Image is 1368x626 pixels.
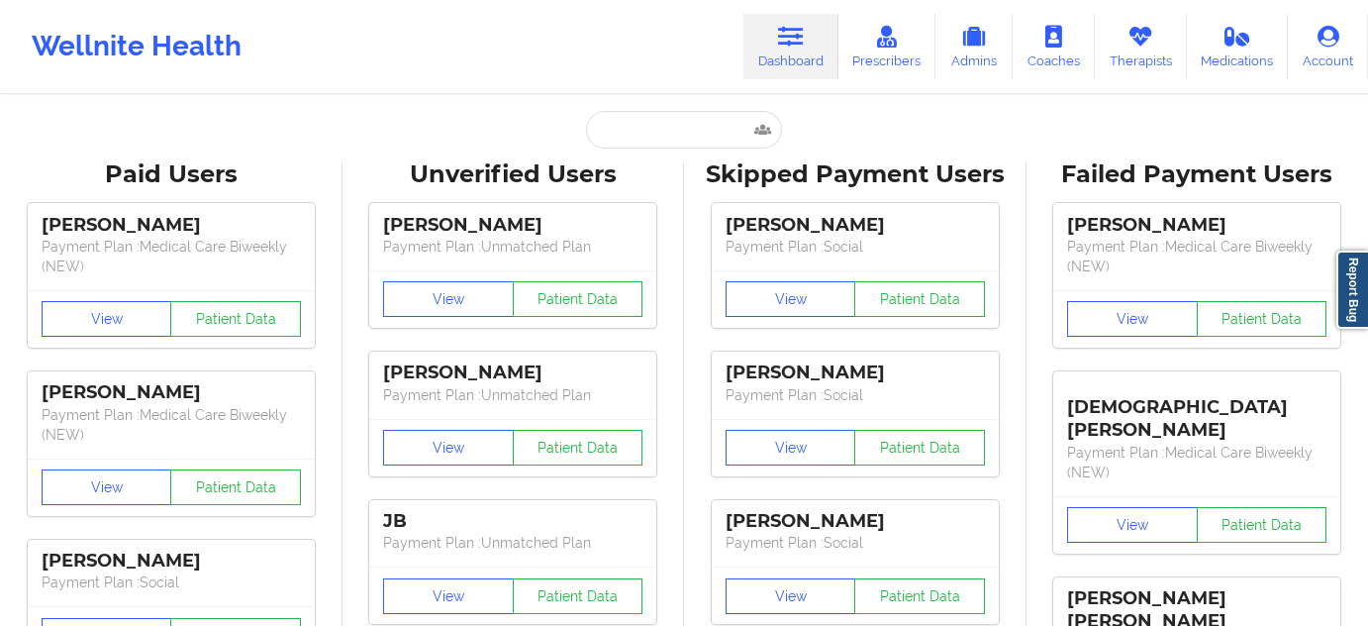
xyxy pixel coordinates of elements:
button: Patient Data [1197,301,1327,337]
div: [PERSON_NAME] [726,510,985,533]
button: Patient Data [854,430,985,466]
button: Patient Data [170,301,301,337]
button: View [726,578,856,614]
p: Payment Plan : Social [726,237,985,257]
p: Payment Plan : Medical Care Biweekly (NEW) [1067,237,1326,276]
button: Patient Data [854,281,985,317]
a: Coaches [1013,14,1095,79]
a: Prescribers [838,14,936,79]
button: View [1067,301,1198,337]
a: Dashboard [743,14,838,79]
a: Account [1288,14,1368,79]
p: Payment Plan : Unmatched Plan [383,533,642,553]
div: [PERSON_NAME] [383,214,642,237]
div: [PERSON_NAME] [42,550,301,573]
div: JB [383,510,642,533]
p: Payment Plan : Unmatched Plan [383,237,642,257]
div: Failed Payment Users [1040,159,1355,190]
div: [PERSON_NAME] [1067,214,1326,237]
a: Medications [1187,14,1289,79]
button: View [1067,507,1198,543]
p: Payment Plan : Medical Care Biweekly (NEW) [42,237,301,276]
div: Unverified Users [356,159,671,190]
div: [PERSON_NAME] [383,362,642,384]
button: Patient Data [513,430,643,466]
button: Patient Data [170,469,301,505]
a: Admins [935,14,1013,79]
p: Payment Plan : Social [726,533,985,553]
button: Patient Data [513,578,643,614]
button: View [383,430,514,466]
p: Payment Plan : Medical Care Biweekly (NEW) [42,405,301,445]
div: [PERSON_NAME] [726,362,985,384]
button: Patient Data [513,281,643,317]
button: View [726,430,856,466]
div: [PERSON_NAME] [42,381,301,404]
a: Report Bug [1336,251,1368,329]
button: Patient Data [1197,507,1327,543]
div: [DEMOGRAPHIC_DATA][PERSON_NAME] [1067,381,1326,442]
button: View [383,281,514,317]
button: Patient Data [854,578,985,614]
p: Payment Plan : Unmatched Plan [383,385,642,405]
button: View [42,301,172,337]
button: View [383,578,514,614]
p: Payment Plan : Social [42,573,301,592]
div: [PERSON_NAME] [42,214,301,237]
div: Skipped Payment Users [698,159,1013,190]
button: View [42,469,172,505]
a: Therapists [1095,14,1187,79]
p: Payment Plan : Medical Care Biweekly (NEW) [1067,443,1326,482]
button: View [726,281,856,317]
div: [PERSON_NAME] [726,214,985,237]
p: Payment Plan : Social [726,385,985,405]
div: Paid Users [14,159,329,190]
